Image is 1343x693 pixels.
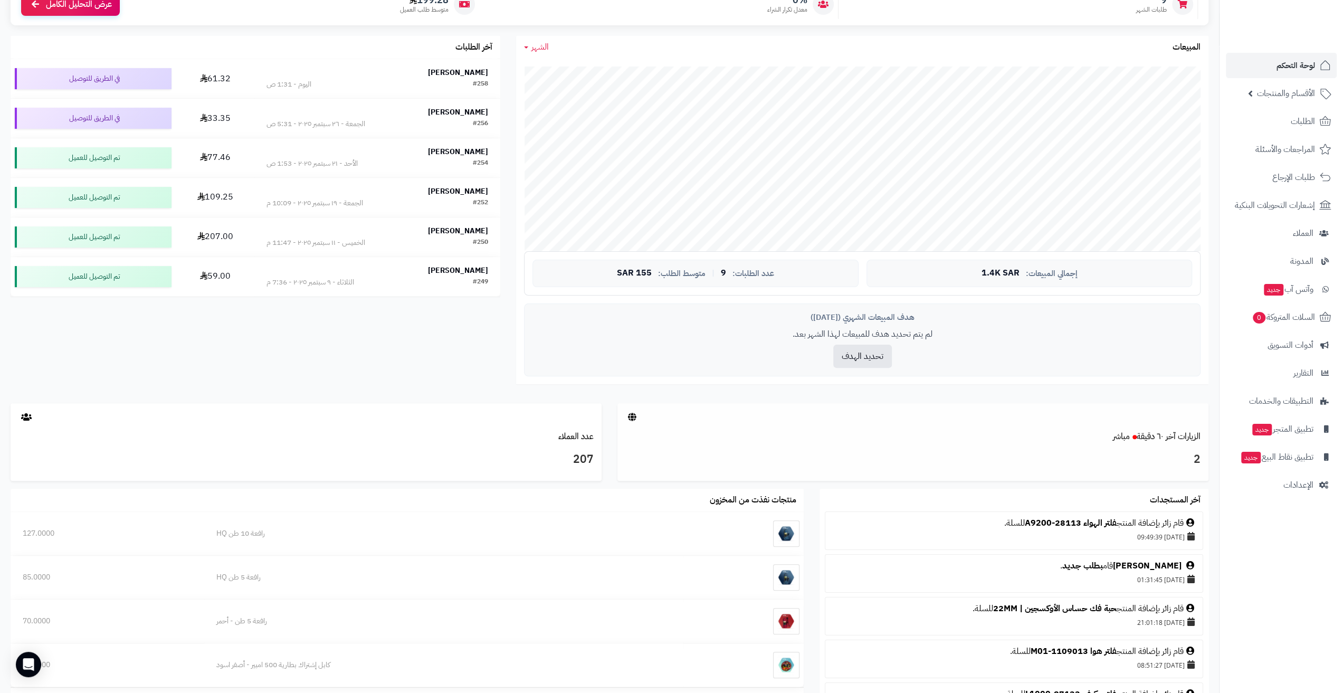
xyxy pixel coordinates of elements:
a: وآتس آبجديد [1226,277,1337,302]
span: معدل تكرار الشراء [767,5,807,14]
span: تطبيق المتجر [1251,422,1313,436]
div: #249 [473,277,488,288]
div: الثلاثاء - ٩ سبتمبر ٢٠٢٥ - 7:36 م [266,277,354,288]
div: الأحد - ٢١ سبتمبر ٢٠٢٥ - 1:53 ص [266,158,358,169]
h3: منتجات نفذت من المخزون [709,496,796,505]
span: 0 [1253,312,1266,324]
div: تم التوصيل للعميل [15,147,172,168]
a: السلات المتروكة0 [1226,305,1337,330]
a: الطلبات [1226,109,1337,134]
div: الجمعة - ١٩ سبتمبر ٢٠٢٥ - 10:09 م [266,198,363,208]
div: Open Intercom Messenger [16,652,41,677]
span: طلبات الإرجاع [1272,170,1315,185]
a: [PERSON_NAME] [1113,559,1182,572]
h3: 207 [18,451,594,469]
span: 1.4K SAR [981,269,1019,278]
span: متوسط الطلب: [658,269,706,278]
span: إجمالي المبيعات: [1025,269,1077,278]
a: حبة فك حساس الأوكسجين | 22MM [993,602,1117,615]
div: #254 [473,158,488,169]
a: بطلب جديد [1062,559,1103,572]
a: فلتر هوا 1109013-M01 [1031,645,1117,658]
strong: [PERSON_NAME] [428,67,488,78]
a: المراجعات والأسئلة [1226,137,1337,162]
strong: [PERSON_NAME] [428,186,488,197]
div: قام . [831,560,1197,572]
a: عدد العملاء [558,430,594,443]
td: 207.00 [176,217,254,257]
span: جديد [1264,284,1283,296]
span: وآتس آب [1263,282,1313,297]
div: في الطريق للتوصيل [15,108,172,129]
span: الطلبات [1291,114,1315,129]
div: قام زائر بإضافة المنتج للسلة. [831,645,1197,658]
span: لوحة التحكم [1277,58,1315,73]
img: رافعة 5 طن - أحمر [773,608,799,634]
div: 85.0000 [23,572,192,583]
div: هدف المبيعات الشهري ([DATE]) [532,312,1192,323]
img: كابل إشتراك بطارية 500 امبير - أصفر اسود [773,652,799,678]
div: #256 [473,119,488,129]
small: مباشر [1113,430,1130,443]
span: المراجعات والأسئلة [1255,142,1315,157]
span: جديد [1241,452,1261,463]
div: قام زائر بإضافة المنتج للسلة. [831,517,1197,529]
div: #258 [473,79,488,90]
h3: 2 [625,451,1201,469]
span: الإعدادات [1283,478,1313,492]
td: 61.32 [176,59,254,98]
a: أدوات التسويق [1226,333,1337,358]
span: الأقسام والمنتجات [1257,86,1315,101]
strong: [PERSON_NAME] [428,225,488,236]
div: #250 [473,238,488,248]
span: أدوات التسويق [1268,338,1313,353]
td: 77.46 [176,138,254,177]
div: [DATE] 01:31:45 [831,572,1197,587]
img: logo-2.png [1271,23,1333,45]
div: في الطريق للتوصيل [15,68,172,89]
a: تطبيق المتجرجديد [1226,416,1337,442]
img: رافعة 10 طن HQ [773,520,799,547]
a: تطبيق نقاط البيعجديد [1226,444,1337,470]
strong: [PERSON_NAME] [428,146,488,157]
span: إشعارات التحويلات البنكية [1235,198,1315,213]
div: #252 [473,198,488,208]
span: متوسط طلب العميل [400,5,449,14]
a: الإعدادات [1226,472,1337,498]
a: الشهر [524,41,549,53]
div: الخميس - ١١ سبتمبر ٢٠٢٥ - 11:47 م [266,238,365,248]
div: اليوم - 1:31 ص [266,79,311,90]
strong: [PERSON_NAME] [428,107,488,118]
a: التطبيقات والخدمات [1226,388,1337,414]
div: 70.0000 [23,616,192,626]
div: 40.0000 [23,660,192,670]
h3: آخر الطلبات [455,43,492,52]
span: 155 SAR [617,269,652,278]
button: تحديد الهدف [833,345,892,368]
div: تم التوصيل للعميل [15,187,172,208]
span: التقارير [1293,366,1313,381]
div: تم التوصيل للعميل [15,266,172,287]
span: عدد الطلبات: [732,269,774,278]
td: 59.00 [176,257,254,296]
div: 127.0000 [23,528,192,539]
img: رافعة 5 طن HQ [773,564,799,591]
span: جديد [1252,424,1272,435]
td: 109.25 [176,178,254,217]
a: الزيارات آخر ٦٠ دقيقةمباشر [1113,430,1201,443]
span: العملاء [1293,226,1313,241]
a: طلبات الإرجاع [1226,165,1337,190]
span: 9 [721,269,726,278]
a: التقارير [1226,360,1337,386]
span: الشهر [531,41,549,53]
p: لم يتم تحديد هدف للمبيعات لهذا الشهر بعد. [532,328,1192,340]
span: التطبيقات والخدمات [1249,394,1313,409]
div: تم التوصيل للعميل [15,226,172,248]
h3: آخر المستجدات [1150,496,1201,505]
span: طلبات الشهر [1136,5,1167,14]
span: | [712,269,715,277]
div: قام زائر بإضافة المنتج للسلة. [831,603,1197,615]
strong: [PERSON_NAME] [428,265,488,276]
a: المدونة [1226,249,1337,274]
a: إشعارات التحويلات البنكية [1226,193,1337,218]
